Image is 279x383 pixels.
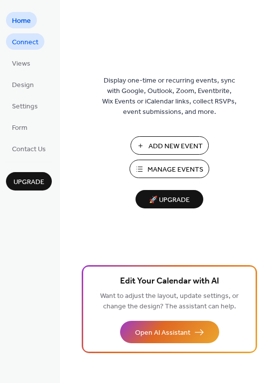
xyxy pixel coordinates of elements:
span: Design [12,80,34,91]
span: Open AI Assistant [135,328,190,338]
a: Contact Us [6,140,52,157]
button: Manage Events [130,160,209,178]
a: Views [6,55,36,71]
a: Form [6,119,33,135]
a: Home [6,12,37,28]
span: Views [12,59,30,69]
button: Add New Event [131,136,209,155]
span: 🚀 Upgrade [141,193,197,207]
button: Upgrade [6,172,52,191]
span: Upgrade [13,177,44,188]
span: Settings [12,101,38,112]
span: Add New Event [148,141,203,152]
span: Home [12,16,31,26]
span: Connect [12,37,38,48]
span: Want to adjust the layout, update settings, or change the design? The assistant can help. [100,289,239,313]
span: Display one-time or recurring events, sync with Google, Outlook, Zoom, Eventbrite, Wix Events or ... [102,76,237,117]
button: 🚀 Upgrade [136,190,203,208]
span: Form [12,123,27,133]
span: Contact Us [12,144,46,155]
a: Settings [6,97,44,114]
span: Edit Your Calendar with AI [120,275,219,288]
span: Manage Events [147,165,203,175]
button: Open AI Assistant [120,321,219,343]
a: Design [6,76,40,93]
a: Connect [6,33,44,50]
